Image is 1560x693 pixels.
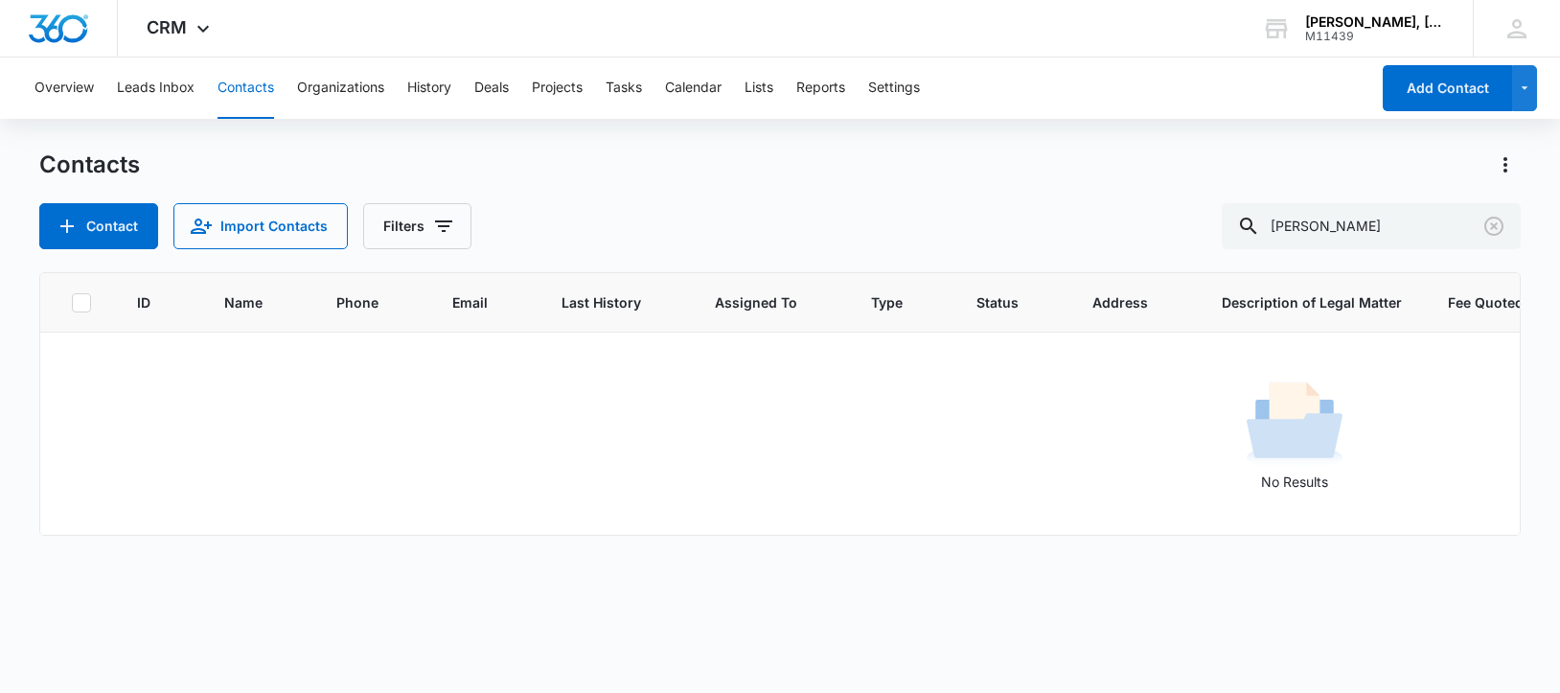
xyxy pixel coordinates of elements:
button: Add Contact [39,203,158,249]
span: Status [976,292,1019,312]
button: Deals [474,58,509,119]
button: Settings [868,58,920,119]
span: Description of Legal Matter [1222,292,1402,312]
span: Address [1092,292,1148,312]
button: Add Contact [1383,65,1512,111]
div: account id [1305,30,1445,43]
button: Import Contacts [173,203,348,249]
div: account name [1305,14,1445,30]
button: Contacts [218,58,274,119]
button: Filters [363,203,471,249]
span: Fee Quoted [1448,292,1524,312]
button: History [407,58,451,119]
button: Leads Inbox [117,58,195,119]
span: Email [452,292,488,312]
button: Organizations [297,58,384,119]
button: Tasks [606,58,642,119]
span: Name [224,292,263,312]
span: Last History [562,292,641,312]
h1: Contacts [39,150,140,179]
span: Type [871,292,903,312]
button: Overview [34,58,94,119]
span: Phone [336,292,379,312]
button: Actions [1490,150,1521,180]
input: Search Contacts [1222,203,1521,249]
img: No Results [1247,376,1342,472]
button: Clear [1479,211,1509,242]
span: Assigned To [715,292,797,312]
span: ID [137,292,150,312]
button: Reports [796,58,845,119]
button: Calendar [665,58,722,119]
span: CRM [147,17,187,37]
button: Projects [532,58,583,119]
button: Lists [745,58,773,119]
